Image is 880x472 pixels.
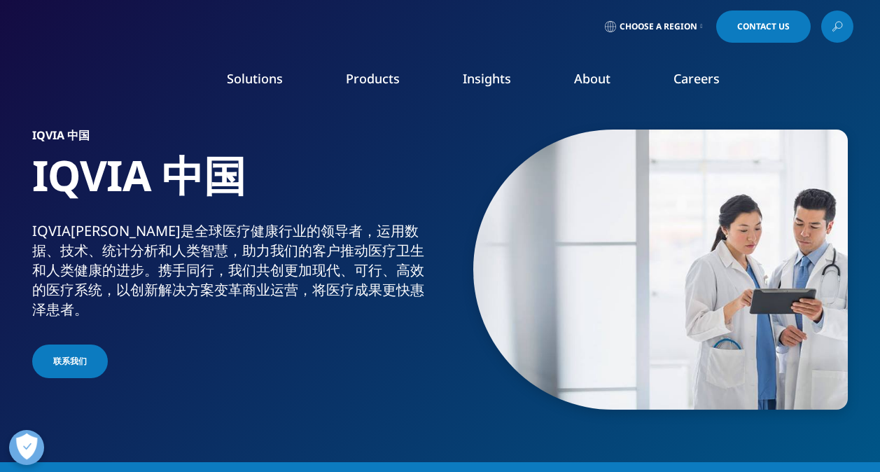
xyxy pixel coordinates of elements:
[346,70,400,87] a: Products
[716,11,811,43] a: Contact Us
[32,130,435,149] h6: IQVIA 中国
[620,21,697,32] span: Choose a Region
[737,22,790,31] span: Contact Us
[463,70,511,87] a: Insights
[227,70,283,87] a: Solutions
[9,430,44,465] button: Open Preferences
[673,70,720,87] a: Careers
[32,221,435,319] div: IQVIA[PERSON_NAME]是全球医疗健康行业的领导者，运用数据、技术、统计分析和人类智慧，助力我们的客户推动医疗卫生和人类健康的进步。携手同行，我们共创更加现代、可行、高效的医疗系统，...
[32,345,108,378] a: 联系我们
[53,355,87,368] span: 联系我们
[32,149,435,221] h1: IQVIA 中国
[145,49,853,115] nav: Primary
[574,70,610,87] a: About
[473,130,848,410] img: 051_doctors-reviewing-information-on-tablet.jpg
